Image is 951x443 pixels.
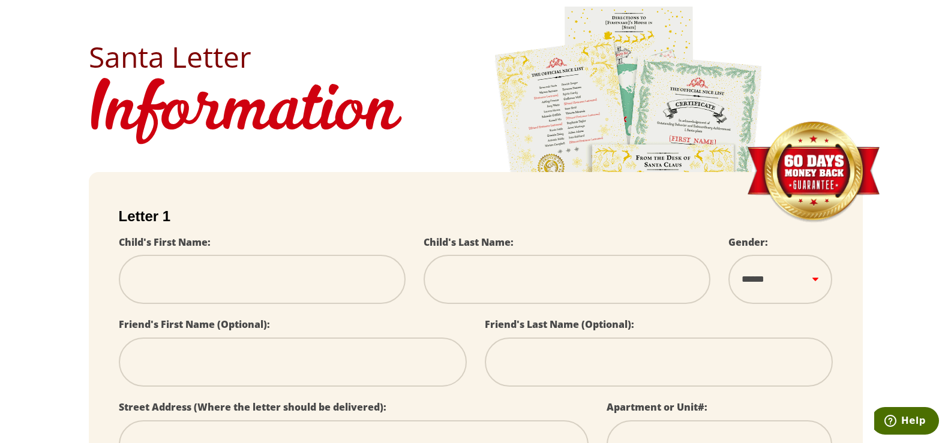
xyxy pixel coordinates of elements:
[119,400,386,414] label: Street Address (Where the letter should be delivered):
[728,236,768,249] label: Gender:
[485,318,634,331] label: Friend's Last Name (Optional):
[607,400,707,414] label: Apartment or Unit#:
[746,121,881,224] img: Money Back Guarantee
[874,407,939,437] iframe: Opens a widget where you can find more information
[89,71,863,154] h1: Information
[119,208,833,225] h2: Letter 1
[89,43,863,71] h2: Santa Letter
[494,5,764,340] img: letters.png
[424,236,514,249] label: Child's Last Name:
[119,236,211,249] label: Child's First Name:
[119,318,270,331] label: Friend's First Name (Optional):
